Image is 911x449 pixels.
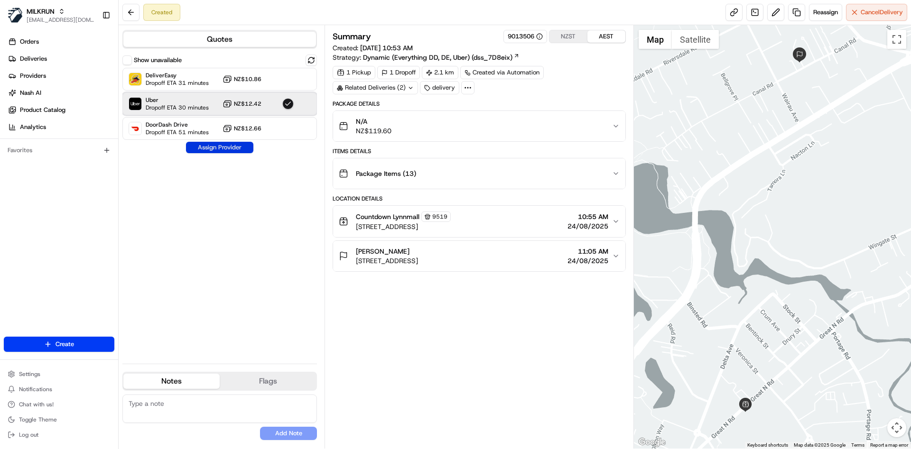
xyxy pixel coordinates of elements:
[20,55,47,63] span: Deliveries
[4,68,118,83] a: Providers
[20,89,41,97] span: Nash AI
[363,53,512,62] span: Dynamic (Everything DD, DE, Uber) (dss_7D8eix)
[19,401,54,408] span: Chat with us!
[846,4,907,21] button: CancelDelivery
[636,436,668,449] img: Google
[333,147,625,155] div: Items Details
[567,256,608,266] span: 24/08/2025
[420,81,459,94] div: delivery
[146,96,209,104] span: Uber
[422,66,458,79] div: 2.1 km
[360,44,413,52] span: [DATE] 10:53 AM
[356,117,391,126] span: N/A
[356,222,451,231] span: [STREET_ADDRESS]
[333,195,625,202] div: Location Details
[672,30,719,49] button: Show satellite imagery
[129,122,141,135] img: DoorDash Drive
[4,337,114,352] button: Create
[851,442,865,448] a: Terms (opens in new tab)
[887,418,906,437] button: Map camera controls
[223,99,261,109] button: NZ$12.42
[377,66,420,79] div: 1 Dropoff
[223,74,261,84] button: NZ$10.86
[567,221,608,231] span: 24/08/2025
[333,81,418,94] div: Related Deliveries (2)
[4,398,114,411] button: Chat with us!
[333,158,625,189] button: Package Items (13)
[363,53,520,62] a: Dynamic (Everything DD, DE, Uber) (dss_7D8eix)
[146,104,209,111] span: Dropoff ETA 30 minutes
[333,43,413,53] span: Created:
[19,431,38,439] span: Log out
[146,79,209,87] span: Dropoff ETA 31 minutes
[4,367,114,381] button: Settings
[146,121,209,128] span: DoorDash Drive
[4,119,118,135] a: Analytics
[4,34,118,49] a: Orders
[639,30,672,49] button: Show street map
[813,8,838,17] span: Reassign
[4,383,114,396] button: Notifications
[19,385,52,393] span: Notifications
[356,256,418,266] span: [STREET_ADDRESS]
[134,56,182,64] label: Show unavailable
[4,428,114,441] button: Log out
[861,8,903,17] span: Cancel Delivery
[19,416,57,423] span: Toggle Theme
[234,75,261,83] span: NZ$10.86
[4,413,114,426] button: Toggle Theme
[27,16,94,24] button: [EMAIL_ADDRESS][DOMAIN_NAME]
[747,442,788,449] button: Keyboard shortcuts
[333,206,625,237] button: Countdown Lynnmall9519[STREET_ADDRESS]10:55 AM24/08/2025
[887,30,906,49] button: Toggle fullscreen view
[4,51,118,66] a: Deliveries
[333,111,625,141] button: N/ANZ$119.60
[4,143,114,158] div: Favorites
[4,102,118,118] a: Product Catalog
[636,436,668,449] a: Open this area in Google Maps (opens a new window)
[223,124,261,133] button: NZ$12.66
[508,32,543,41] button: 9013506
[356,126,391,136] span: NZ$119.60
[56,340,74,348] span: Create
[20,106,65,114] span: Product Catalog
[567,247,608,256] span: 11:05 AM
[356,169,416,178] span: Package Items ( 13 )
[4,4,98,27] button: MILKRUNMILKRUN[EMAIL_ADDRESS][DOMAIN_NAME]
[123,32,316,47] button: Quotes
[220,374,316,389] button: Flags
[27,7,55,16] button: MILKRUN
[549,30,587,43] button: NZST
[129,98,141,110] img: Uber
[146,72,209,79] span: DeliverEasy
[234,125,261,132] span: NZ$12.66
[4,85,118,101] a: Nash AI
[587,30,625,43] button: AEST
[20,37,39,46] span: Orders
[129,73,141,85] img: DeliverEasy
[870,442,908,448] a: Report a map error
[19,370,40,378] span: Settings
[20,123,46,131] span: Analytics
[186,142,253,153] button: Assign Provider
[432,213,447,220] span: 9519
[809,4,842,21] button: Reassign
[146,128,209,136] span: Dropoff ETA 51 minutes
[794,442,846,448] span: Map data ©2025 Google
[333,66,375,79] div: 1 Pickup
[460,66,544,79] a: Created via Automation
[356,247,409,256] span: [PERSON_NAME]
[333,100,625,108] div: Package Details
[567,212,608,221] span: 10:55 AM
[123,374,220,389] button: Notes
[333,53,520,62] div: Strategy:
[356,212,419,221] span: Countdown Lynnmall
[234,100,261,108] span: NZ$12.42
[8,8,23,23] img: MILKRUN
[333,32,371,41] h3: Summary
[20,72,46,80] span: Providers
